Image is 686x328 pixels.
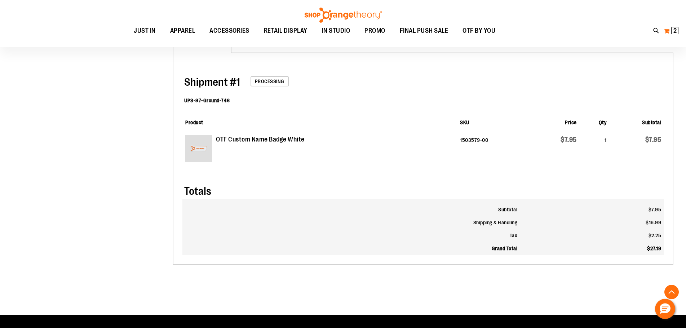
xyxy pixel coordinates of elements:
td: 1503579-00 [457,129,532,171]
td: 1 [580,129,609,171]
a: JUST IN [127,23,163,39]
th: Product [182,113,457,129]
span: IN STUDIO [322,23,350,39]
span: $16.99 [646,220,661,225]
span: RETAIL DISPLAY [264,23,307,39]
span: Shipment # [184,76,236,88]
a: PROMO [357,23,393,39]
th: SKU [457,113,532,129]
img: Shop Orangetheory [304,8,383,23]
a: ACCESSORIES [202,23,257,39]
span: $2.25 [649,233,661,238]
span: FINAL PUSH SALE [400,23,448,39]
span: 2 [673,27,677,34]
span: $7.95 [649,207,661,212]
span: ACCESSORIES [209,23,249,39]
span: PROMO [364,23,385,39]
strong: Grand Total [492,246,518,251]
th: Subtotal [182,199,520,216]
span: OTF BY YOU [463,23,495,39]
button: Hello, have a question? Let’s chat. [655,299,675,319]
dt: UPS-87-Ground-748 [184,97,230,104]
a: IN STUDIO [315,23,358,39]
span: 1 [184,76,240,88]
th: Qty [580,113,609,129]
span: $7.95 [561,136,577,143]
img: Product image for NAME BADGE [185,135,212,162]
strong: OTF Custom Name Badge White [216,135,305,144]
span: Totals [184,185,211,197]
span: JUST IN [134,23,156,39]
button: Back To Top [664,285,679,299]
a: FINAL PUSH SALE [393,23,456,39]
th: Tax [182,229,520,242]
a: APPAREL [163,23,203,39]
span: $27.19 [647,246,661,251]
th: Price [532,113,580,129]
a: OTF BY YOU [455,23,503,39]
span: Processing [251,76,289,86]
span: APPAREL [170,23,195,39]
th: Subtotal [609,113,664,129]
span: $7.95 [645,136,661,143]
th: Shipping & Handling [182,216,520,229]
a: RETAIL DISPLAY [257,23,315,39]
